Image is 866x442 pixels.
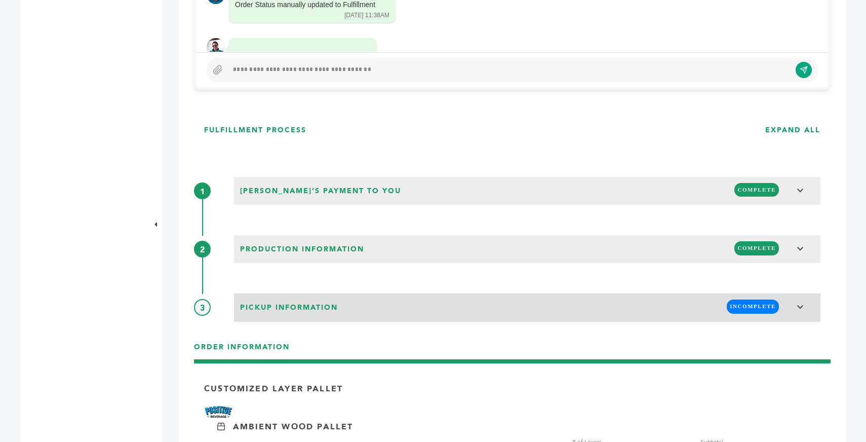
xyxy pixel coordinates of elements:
p: Customized Layer Pallet [204,383,343,394]
h3: FULFILLMENT PROCESS [204,125,306,135]
span: [PERSON_NAME]’s Payment to You [237,183,404,199]
h3: EXPAND ALL [765,125,820,135]
p: Ambient Wood Pallet [233,421,353,432]
img: Brand Name [204,406,234,421]
span: COMPLETE [734,241,779,255]
span: COMPLETE [734,183,779,197]
div: [DATE] 11:38AM [344,11,389,20]
img: Ambient [217,423,225,430]
span: INCOMPLETE [727,300,779,313]
span: Pickup Information [237,300,341,316]
span: Production Information [237,241,367,257]
h3: ORDER INFORMATION [194,342,831,360]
